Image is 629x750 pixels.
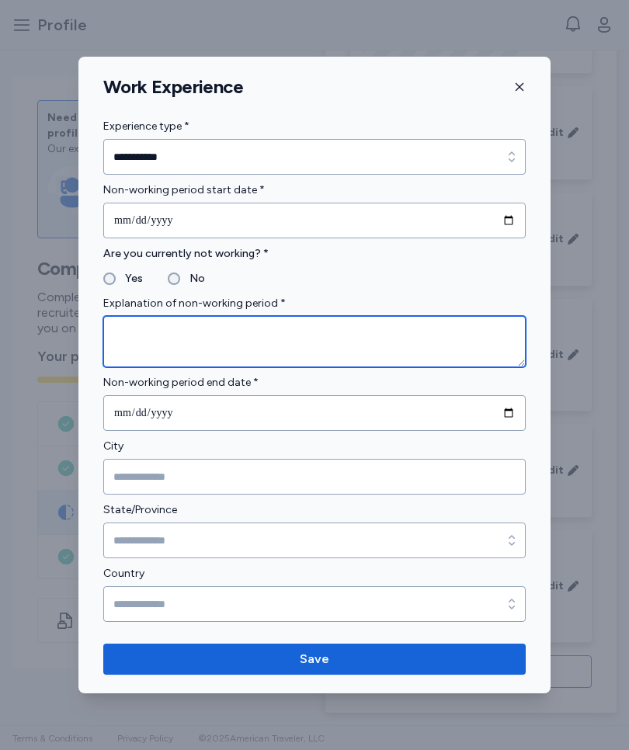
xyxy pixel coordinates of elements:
[103,245,526,263] label: Are you currently not working? *
[180,269,205,288] label: No
[116,269,143,288] label: Yes
[103,437,526,456] label: City
[103,117,526,136] label: Experience type *
[103,501,526,519] label: State/Province
[103,75,243,99] h1: Work Experience
[103,181,526,200] label: Non-working period start date *
[300,650,329,668] span: Save
[103,644,526,675] button: Save
[103,459,526,495] input: City
[103,373,526,392] label: Non-working period end date *
[103,294,526,313] label: Explanation of non-working period *
[103,564,526,583] label: Country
